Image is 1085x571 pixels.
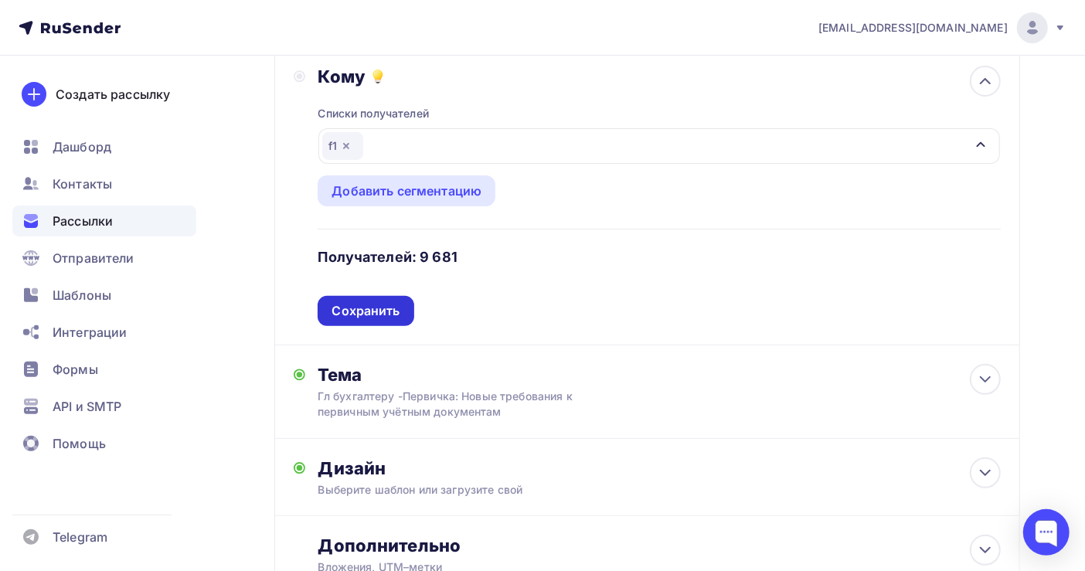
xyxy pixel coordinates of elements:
div: Кому [318,66,1001,87]
span: Контакты [53,175,112,193]
div: Добавить сегментацию [332,182,481,200]
a: Отправители [12,243,196,274]
span: [EMAIL_ADDRESS][DOMAIN_NAME] [818,20,1008,36]
span: Шаблоны [53,286,111,304]
div: Дизайн [318,457,1001,479]
button: f1 [318,127,1001,165]
div: Сохранить [332,302,400,320]
div: f1 [322,132,363,160]
span: Telegram [53,528,107,546]
div: Выберите шаблон или загрузите свой [318,482,932,498]
span: Помощь [53,434,106,453]
a: Контакты [12,168,196,199]
div: Создать рассылку [56,85,170,104]
span: API и SMTP [53,397,121,416]
div: Тема [318,364,623,386]
span: Формы [53,360,98,379]
a: Дашборд [12,131,196,162]
span: Отправители [53,249,134,267]
span: Интеграции [53,323,127,342]
span: Рассылки [53,212,113,230]
h4: Получателей: 9 681 [318,248,457,267]
a: [EMAIL_ADDRESS][DOMAIN_NAME] [818,12,1066,43]
div: Дополнительно [318,535,1001,556]
span: Дашборд [53,138,111,156]
a: Шаблоны [12,280,196,311]
a: Рассылки [12,206,196,236]
a: Формы [12,354,196,385]
div: Списки получателей [318,106,429,121]
div: Гл бухгалтеру -Первичка: Новые требования к первичным учётным документам [318,389,593,420]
